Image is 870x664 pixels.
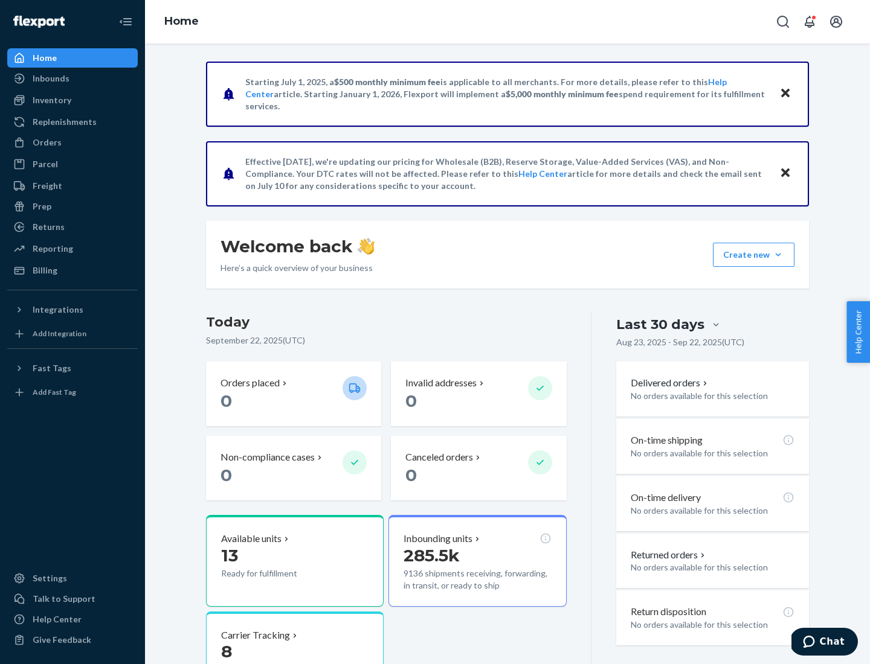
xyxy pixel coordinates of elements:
div: Replenishments [33,116,97,128]
button: Close [778,85,793,103]
span: $5,000 monthly minimum fee [506,89,619,99]
img: Flexport logo [13,16,65,28]
button: Open Search Box [771,10,795,34]
button: Non-compliance cases 0 [206,436,381,500]
div: Reporting [33,243,73,255]
div: Fast Tags [33,362,71,374]
p: 9136 shipments receiving, forwarding, in transit, or ready to ship [404,567,551,592]
button: Open notifications [797,10,822,34]
span: 0 [405,465,417,485]
div: Help Center [33,613,82,625]
button: Give Feedback [7,630,138,650]
a: Add Fast Tag [7,383,138,402]
p: Inbounding units [404,532,472,546]
div: Inventory [33,94,71,106]
div: Freight [33,180,62,192]
button: Canceled orders 0 [391,436,566,500]
iframe: Opens a widget where you can chat to one of our agents [791,628,858,658]
div: Orders [33,136,62,148]
p: Effective [DATE], we're updating our pricing for Wholesale (B2B), Reserve Storage, Value-Added Se... [245,156,768,192]
a: Reporting [7,239,138,258]
a: Freight [7,176,138,196]
span: 0 [221,391,232,411]
p: Starting July 1, 2025, a is applicable to all merchants. For more details, please refer to this a... [245,76,768,112]
p: Canceled orders [405,450,473,464]
div: Settings [33,572,67,584]
p: Orders placed [221,376,280,390]
a: Help Center [518,168,567,179]
p: Available units [221,532,282,546]
h3: Today [206,313,567,332]
a: Replenishments [7,112,138,132]
button: Talk to Support [7,589,138,608]
div: Talk to Support [33,593,95,605]
button: Invalid addresses 0 [391,362,566,426]
p: Invalid addresses [405,376,477,390]
a: Inbounds [7,69,138,88]
div: Give Feedback [33,634,91,646]
a: Inventory [7,91,138,110]
a: Billing [7,261,138,280]
p: On-time shipping [631,433,703,447]
p: September 22, 2025 ( UTC ) [206,334,567,346]
a: Prep [7,197,138,216]
button: Delivered orders [631,376,710,390]
button: Returned orders [631,548,707,562]
p: Ready for fulfillment [221,567,333,579]
img: hand-wave emoji [358,238,375,255]
div: Inbounds [33,72,69,85]
p: No orders available for this selection [631,390,794,402]
p: Aug 23, 2025 - Sep 22, 2025 ( UTC ) [616,336,744,348]
div: Last 30 days [616,315,704,334]
p: Here’s a quick overview of your business [221,262,375,274]
div: Integrations [33,304,83,316]
p: On-time delivery [631,491,701,505]
button: Close [778,165,793,182]
span: 0 [221,465,232,485]
ol: breadcrumbs [155,4,208,39]
span: 0 [405,391,417,411]
div: Returns [33,221,65,233]
p: Carrier Tracking [221,628,290,642]
p: No orders available for this selection [631,561,794,573]
div: Billing [33,264,57,276]
button: Create new [713,243,794,267]
button: Fast Tags [7,359,138,378]
button: Integrations [7,300,138,319]
p: No orders available for this selection [631,447,794,459]
div: Parcel [33,158,58,170]
button: Open account menu [824,10,848,34]
a: Settings [7,569,138,588]
button: Close Navigation [114,10,138,34]
p: No orders available for this selection [631,619,794,631]
a: Home [164,14,199,28]
span: 13 [221,545,238,566]
button: Inbounding units285.5k9136 shipments receiving, forwarding, in transit, or ready to ship [388,515,566,607]
p: Non-compliance cases [221,450,315,464]
div: Add Fast Tag [33,387,76,397]
span: 8 [221,641,232,662]
a: Parcel [7,155,138,174]
div: Prep [33,200,51,212]
div: Add Integration [33,328,86,339]
a: Add Integration [7,324,138,343]
h1: Welcome back [221,235,375,257]
p: Return disposition [631,605,706,619]
span: $500 monthly minimum fee [334,77,440,87]
a: Home [7,48,138,68]
span: 285.5k [404,545,460,566]
button: Orders placed 0 [206,362,381,426]
div: Home [33,52,57,64]
a: Help Center [7,610,138,629]
button: Help Center [846,301,870,363]
button: Available units13Ready for fulfillment [206,515,384,607]
p: No orders available for this selection [631,505,794,517]
a: Orders [7,133,138,152]
a: Returns [7,217,138,237]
